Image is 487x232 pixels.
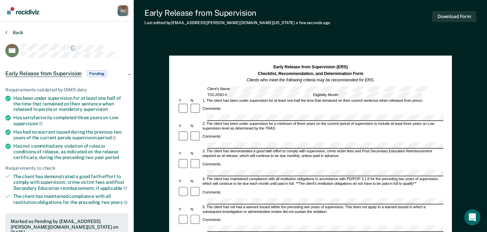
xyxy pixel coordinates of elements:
[177,207,190,212] div: Y
[296,20,330,25] span: a few seconds ago
[206,92,312,98] div: TDCJ/SID #:
[464,209,480,225] div: Open Intercom Messenger
[273,65,348,69] strong: Early Release from Supervision (ERS)
[100,185,127,191] span: applicable
[202,121,444,131] div: 2. The client has been under supervision for a minimum of three years on the current period of su...
[13,194,128,205] div: The client has maintained compliance with all restitution obligations for the preceding two
[202,190,222,195] div: Comments:
[7,7,39,14] img: Recidiviz
[177,179,190,184] div: Y
[202,98,444,103] div: 1. The client has been under supervision for at least one-half the time that remained on their cu...
[177,152,190,156] div: Y
[5,165,128,171] div: Requirements to check
[190,98,202,103] div: N
[87,70,107,77] span: Pending
[84,106,108,112] span: supervision
[190,152,202,156] div: N
[246,78,374,82] em: Clients who meet the following criteria may be recommended for ERS.
[190,179,202,184] div: N
[13,143,128,160] div: Has not committed any violation of rules or conditions of release, as indicated on the release ce...
[5,70,82,77] span: Early Release from Supervision
[202,205,444,214] div: 5. The client has not had a warrant issued within the preceding two years of supervision. This do...
[190,207,202,212] div: N
[13,129,128,141] div: Has had no warrant issued during the previous two years of the current parole supervision
[202,218,222,222] div: Comments:
[202,162,222,167] div: Comments:
[5,29,23,35] button: Back
[111,200,128,205] span: years
[105,155,119,160] span: period
[202,106,222,111] div: Comments:
[144,20,330,25] div: Last edited by [EMAIL_ADDRESS][PERSON_NAME][DOMAIN_NAME][US_STATE]
[98,135,116,140] span: period
[5,87,128,93] div: Requirements validated by OIMS data
[177,98,190,103] div: Y
[144,8,330,18] div: Early Release from Supervision
[206,86,428,92] div: Client's Name:
[312,92,423,98] div: Eligibility Month:
[258,71,363,76] strong: Checklist, Recommendation, and Determination Form
[118,5,128,16] button: Profile dropdown button
[202,149,444,158] div: 3. The client has demonstrated a good faith effort to comply with supervision, crime victim fees ...
[13,115,128,126] div: Has satisfactorily completed three years on Low
[13,95,128,112] div: Has been under supervision for at least one half of the time that remained on their sentence when...
[202,177,444,186] div: 4. The client has maintained compliance with all restitution obligations in accordance with PD/PO...
[13,174,128,191] div: The client has demonstrated a good faith effort to comply with supervision, crime victim fees and...
[13,121,43,126] span: supervision
[190,124,202,129] div: N
[202,134,222,139] div: Comments:
[118,5,128,16] div: K S
[177,124,190,129] div: Y
[432,11,476,22] button: Download Form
